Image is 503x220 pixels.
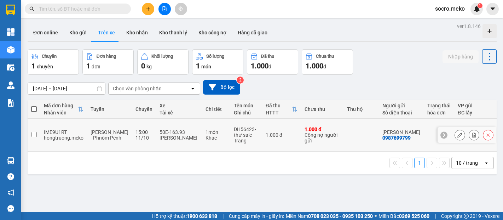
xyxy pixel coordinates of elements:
div: hóa đơn [427,110,451,115]
div: Tên món [234,103,259,108]
svg: open [190,86,196,91]
input: Tìm tên, số ĐT hoặc mã đơn [39,5,122,13]
div: IME9U1RT [44,129,83,135]
span: 0 [141,62,145,70]
button: Bộ lọc [203,80,240,95]
button: file-add [158,3,171,15]
div: 1.000 đ [266,132,297,138]
span: 1 [479,3,481,8]
button: Nhập hàng [443,50,479,63]
div: 1.000 đ [305,126,340,132]
button: caret-down [486,3,499,15]
input: Select a date range. [28,83,105,94]
button: Đã thu1.000đ [247,49,298,75]
img: dashboard-icon [7,28,15,36]
span: copyright [464,214,469,219]
div: Chuyến [42,54,57,59]
span: đ [323,64,326,69]
th: Toggle SortBy [40,100,87,119]
span: socro.meko [429,4,470,13]
span: search [29,6,34,11]
span: đơn [92,64,100,69]
button: Số lượng1món [192,49,243,75]
div: [PERSON_NAME] [160,135,198,141]
div: Người gửi [382,103,420,108]
button: Đơn online [28,24,64,41]
button: Kho thanh lý [154,24,193,41]
span: món [201,64,211,69]
button: aim [175,3,187,15]
div: 50E-163.93 [160,129,198,135]
img: warehouse-icon [7,46,15,53]
button: Kho gửi [64,24,92,41]
div: Chi tiết [206,106,227,112]
div: Sửa đơn hàng [455,130,465,140]
img: logo-vxr [6,5,15,15]
div: Đã thu [266,103,292,108]
button: Kho nhận [121,24,154,41]
div: Công nợ người gửi [305,132,340,143]
strong: 1900 633 818 [187,213,217,219]
span: Miền Bắc [378,212,429,220]
button: Trên xe [92,24,121,41]
img: icon-new-feature [474,6,480,12]
strong: 0369 525 060 [399,213,429,219]
div: Số lượng [206,54,224,59]
img: warehouse-icon [7,157,15,164]
span: [PERSON_NAME] - Phnôm Pênh [91,129,128,141]
span: 1.000 [306,62,323,70]
span: đ [268,64,271,69]
button: Khối lượng0kg [137,49,189,75]
div: ĐC lấy [458,110,498,115]
div: Ghi chú [234,110,259,115]
span: ⚪️ [375,215,377,218]
div: Nhân viên [44,110,78,115]
div: Tạo kho hàng mới [482,24,497,38]
div: Khối lượng [151,54,173,59]
img: warehouse-icon [7,81,15,89]
div: Đã thu [261,54,274,59]
span: 1 [31,62,35,70]
div: Chuyến [135,106,152,112]
div: 1 món [206,129,227,135]
div: Chưa thu [305,106,340,112]
span: notification [7,189,14,196]
button: 1 [414,158,425,168]
button: Chưa thu1.000đ [302,49,353,75]
div: HTTT [266,110,292,115]
svg: open [484,160,489,166]
span: 1 [86,62,90,70]
span: question-circle [7,173,14,180]
span: file-add [162,6,167,11]
span: 1 [196,62,200,70]
span: message [7,205,14,212]
div: Khác [206,135,227,141]
div: Tài xế [160,110,198,115]
button: Kho công nợ [193,24,232,41]
div: ver 1.8.146 [457,22,481,30]
th: Toggle SortBy [262,100,301,119]
sup: 2 [237,77,244,84]
div: Anh Sơn [382,129,420,135]
div: Xe [160,103,198,108]
div: Thu hộ [347,106,375,112]
span: aim [178,6,183,11]
div: Đơn hàng [97,54,116,59]
div: VP gửi [458,103,498,108]
span: chuyến [37,64,53,69]
div: 0987699799 [382,135,411,141]
img: solution-icon [7,99,15,107]
div: Chọn văn phòng nhận [113,85,162,92]
span: | [222,212,224,220]
button: Đơn hàng1đơn [82,49,134,75]
span: kg [146,64,152,69]
img: warehouse-icon [7,64,15,71]
div: 15:00 [135,129,152,135]
div: DH56423-thư-sale Trang [234,126,259,143]
button: Chuyến1chuyến [28,49,79,75]
button: plus [142,3,154,15]
span: caret-down [490,6,496,12]
div: Chưa thu [316,54,334,59]
strong: 0708 023 035 - 0935 103 250 [308,213,373,219]
div: 10 / trang [456,159,478,167]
